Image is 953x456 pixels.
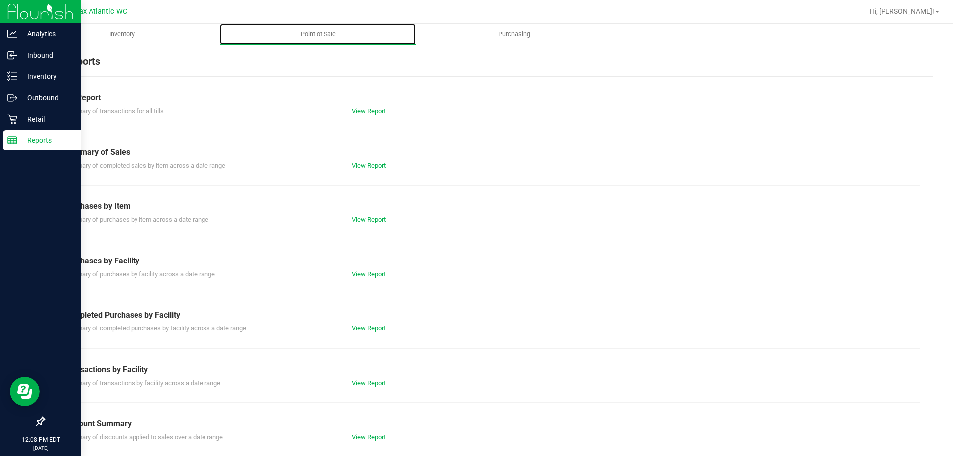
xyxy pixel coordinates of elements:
a: View Report [352,325,386,332]
a: View Report [352,433,386,441]
span: Summary of completed sales by item across a date range [64,162,225,169]
span: Summary of completed purchases by facility across a date range [64,325,246,332]
span: Point of Sale [287,30,349,39]
iframe: Resource center [10,377,40,406]
p: 12:08 PM EDT [4,435,77,444]
p: Analytics [17,28,77,40]
div: POS Reports [44,54,933,76]
inline-svg: Reports [7,135,17,145]
inline-svg: Outbound [7,93,17,103]
a: View Report [352,107,386,115]
div: Discount Summary [64,418,913,430]
a: Point of Sale [220,24,416,45]
inline-svg: Analytics [7,29,17,39]
span: Inventory [96,30,148,39]
div: Till Report [64,92,913,104]
div: Purchases by Facility [64,255,913,267]
p: Reports [17,134,77,146]
p: Inbound [17,49,77,61]
span: Summary of transactions for all tills [64,107,164,115]
a: View Report [352,216,386,223]
a: View Report [352,162,386,169]
div: Completed Purchases by Facility [64,309,913,321]
div: Transactions by Facility [64,364,913,376]
span: Purchasing [485,30,544,39]
span: Summary of discounts applied to sales over a date range [64,433,223,441]
inline-svg: Inbound [7,50,17,60]
div: Summary of Sales [64,146,913,158]
p: Outbound [17,92,77,104]
inline-svg: Retail [7,114,17,124]
span: Summary of purchases by item across a date range [64,216,208,223]
inline-svg: Inventory [7,71,17,81]
p: Retail [17,113,77,125]
p: Inventory [17,70,77,82]
span: Summary of purchases by facility across a date range [64,270,215,278]
span: Jax Atlantic WC [75,7,127,16]
a: Purchasing [416,24,612,45]
span: Hi, [PERSON_NAME]! [870,7,934,15]
p: [DATE] [4,444,77,452]
a: View Report [352,379,386,387]
a: Inventory [24,24,220,45]
div: Purchases by Item [64,200,913,212]
a: View Report [352,270,386,278]
span: Summary of transactions by facility across a date range [64,379,220,387]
